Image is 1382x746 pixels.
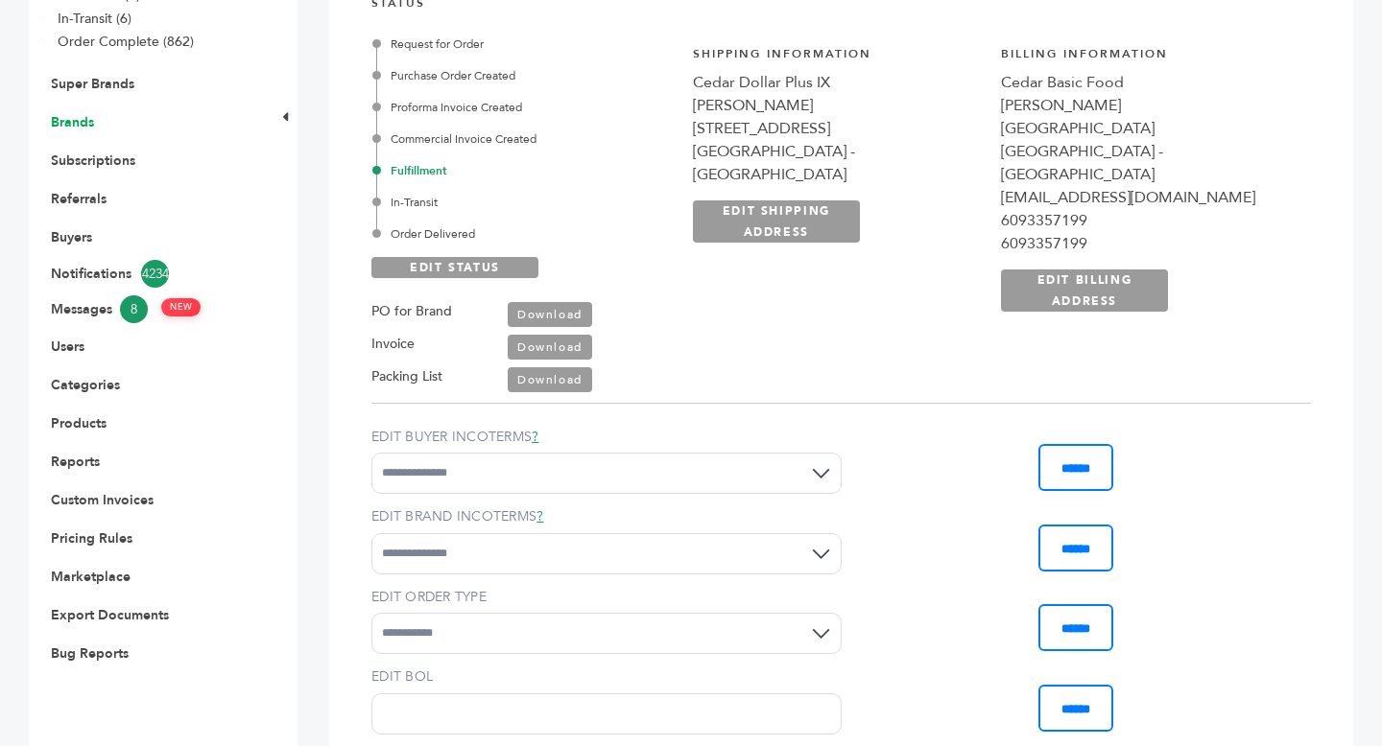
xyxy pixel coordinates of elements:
a: Custom Invoices [51,491,154,509]
a: Download [508,335,592,360]
a: Marketplace [51,568,131,586]
a: Brands [51,113,94,131]
div: 6093357199 [1001,209,1290,232]
a: Products [51,414,107,432]
a: Categories [51,376,120,394]
div: Fulfillment [376,162,672,179]
a: EDIT STATUS [371,257,538,278]
h4: Billing Information [1001,46,1290,72]
div: Proforma Invoice Created [376,99,672,116]
a: Download [508,302,592,327]
a: Messages8 NEW [51,295,247,323]
div: Cedar Basic Food [1001,71,1290,94]
a: Super Brands [51,75,134,93]
span: 8 [120,295,148,323]
span: NEW [161,298,201,316]
label: Packing List [371,365,442,388]
a: Bug Reports [51,644,129,663]
a: Reports [51,453,100,471]
div: [STREET_ADDRESS] [693,117,982,140]
div: Cedar Dollar Plus IX [693,71,982,94]
div: [EMAIL_ADDRESS][DOMAIN_NAME] [1001,186,1290,209]
a: ? [532,428,538,446]
label: EDIT BOL [371,667,842,687]
a: ? [536,507,543,525]
div: Purchase Order Created [376,67,672,84]
a: In-Transit (6) [58,10,131,28]
div: Commercial Invoice Created [376,130,672,148]
a: Export Documents [51,606,169,624]
div: In-Transit [376,194,672,211]
a: Notifications4234 [51,260,247,288]
a: Download [508,367,592,392]
div: 6093357199 [1001,232,1290,255]
h4: Shipping Information [693,46,982,72]
div: [GEOGRAPHIC_DATA] - [GEOGRAPHIC_DATA] [693,140,982,186]
a: Users [51,338,84,356]
div: Order Delivered [376,225,672,243]
span: 4234 [141,260,169,288]
label: EDIT ORDER TYPE [371,588,842,607]
label: PO for Brand [371,300,452,323]
a: Buyers [51,228,92,246]
a: Pricing Rules [51,529,132,548]
div: Request for Order [376,35,672,53]
label: EDIT BRAND INCOTERMS [371,507,842,526]
label: EDIT BUYER INCOTERMS [371,428,842,447]
a: Subscriptions [51,152,135,170]
a: Referrals [51,190,107,208]
div: [GEOGRAPHIC_DATA] - [GEOGRAPHIC_DATA] [1001,140,1290,186]
div: [PERSON_NAME] [1001,94,1290,117]
a: EDIT SHIPPING ADDRESS [693,200,860,243]
div: [GEOGRAPHIC_DATA] [1001,117,1290,140]
a: EDIT BILLING ADDRESS [1001,269,1168,312]
a: Order Complete (862) [58,33,194,51]
div: [PERSON_NAME] [693,94,982,117]
label: Invoice [371,333,415,356]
